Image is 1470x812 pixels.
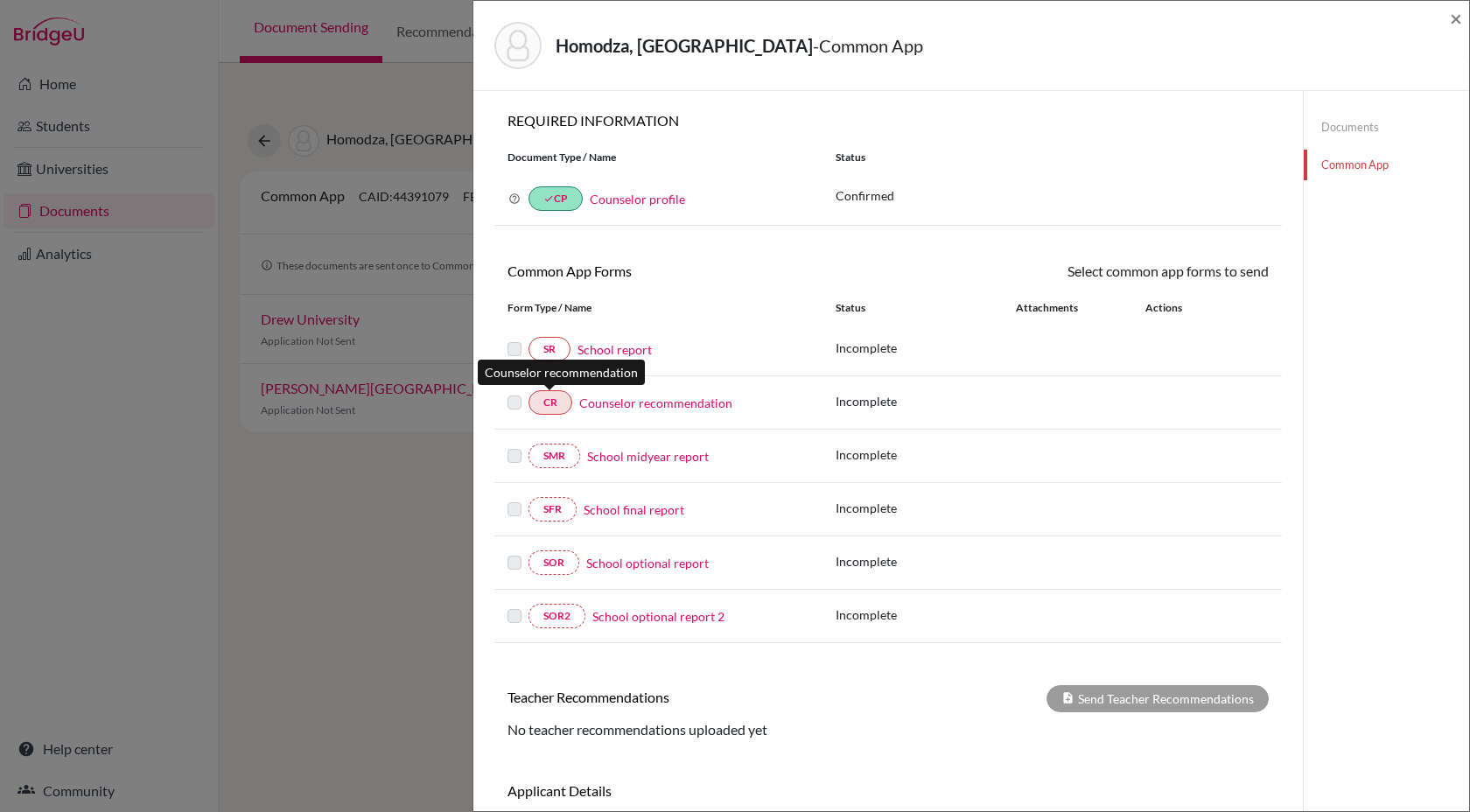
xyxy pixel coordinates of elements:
[1304,150,1469,180] a: Common App
[494,719,1282,740] div: No teacher recommendations uploaded yet
[1124,300,1233,316] div: Actions
[528,444,580,468] a: SMR
[836,300,1016,316] div: Status
[836,445,1016,464] p: Incomplete
[836,339,1016,357] p: Incomplete
[579,394,732,412] a: Counselor recommendation
[494,300,822,316] div: Form Type / Name
[543,193,554,204] i: done
[528,390,572,415] a: CR
[587,447,709,465] a: School midyear report
[592,607,724,626] a: School optional report 2
[528,186,583,211] a: doneCP
[528,337,570,361] a: SR
[1450,8,1462,29] button: Close
[584,500,684,519] a: School final report
[1304,112,1469,143] a: Documents
[1450,5,1462,31] span: ×
[813,35,923,56] span: - Common App
[494,262,888,279] h6: Common App Forms
[528,604,585,628] a: SOR2
[478,360,645,385] div: Counselor recommendation
[507,782,875,799] h6: Applicant Details
[836,605,1016,624] p: Incomplete
[528,497,577,521] a: SFR
[836,499,1016,517] p: Incomplete
[590,192,685,206] a: Counselor profile
[494,689,888,705] h6: Teacher Recommendations
[1016,300,1124,316] div: Attachments
[528,550,579,575] a: SOR
[494,150,822,165] div: Document Type / Name
[836,552,1016,570] p: Incomplete
[586,554,709,572] a: School optional report
[836,186,1269,205] p: Confirmed
[577,340,652,359] a: School report
[494,112,1282,129] h6: REQUIRED INFORMATION
[556,35,813,56] strong: Homodza, [GEOGRAPHIC_DATA]
[836,392,1016,410] p: Incomplete
[822,150,1282,165] div: Status
[888,261,1282,282] div: Select common app forms to send
[1046,685,1269,712] div: Send Teacher Recommendations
